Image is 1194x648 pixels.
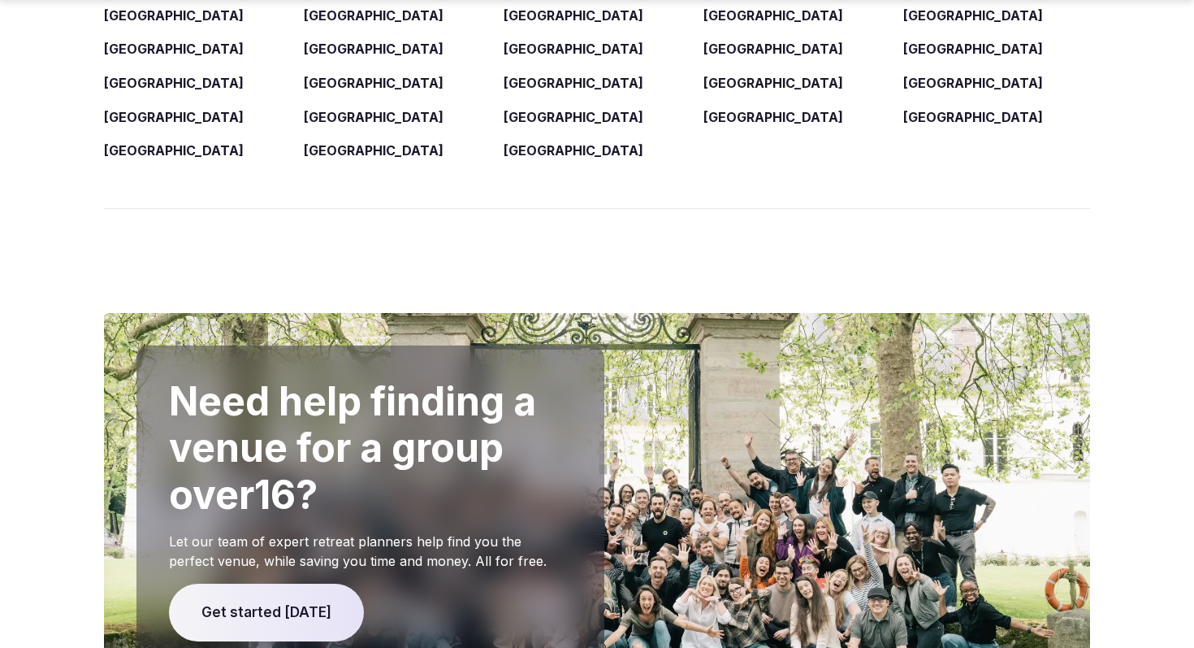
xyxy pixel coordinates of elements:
[703,41,843,57] a: [GEOGRAPHIC_DATA]
[903,41,1043,57] a: [GEOGRAPHIC_DATA]
[304,109,443,125] a: [GEOGRAPHIC_DATA]
[304,7,443,24] a: [GEOGRAPHIC_DATA]
[169,378,572,519] h2: Need help finding a venue for a group over 16 ?
[169,604,364,620] a: Get started [DATE]
[703,75,843,91] a: [GEOGRAPHIC_DATA]
[903,75,1043,91] a: [GEOGRAPHIC_DATA]
[104,109,244,125] a: [GEOGRAPHIC_DATA]
[703,109,843,125] a: [GEOGRAPHIC_DATA]
[169,584,364,642] span: Get started [DATE]
[903,7,1043,24] a: [GEOGRAPHIC_DATA]
[304,41,443,57] a: [GEOGRAPHIC_DATA]
[504,142,643,159] a: [GEOGRAPHIC_DATA]
[504,75,643,91] a: [GEOGRAPHIC_DATA]
[104,7,244,24] a: [GEOGRAPHIC_DATA]
[504,41,643,57] a: [GEOGRAPHIC_DATA]
[304,142,443,159] a: [GEOGRAPHIC_DATA]
[703,7,843,24] a: [GEOGRAPHIC_DATA]
[104,75,244,91] a: [GEOGRAPHIC_DATA]
[104,142,244,159] a: [GEOGRAPHIC_DATA]
[304,75,443,91] a: [GEOGRAPHIC_DATA]
[504,109,643,125] a: [GEOGRAPHIC_DATA]
[504,7,643,24] a: [GEOGRAPHIC_DATA]
[903,109,1043,125] a: [GEOGRAPHIC_DATA]
[104,41,244,57] a: [GEOGRAPHIC_DATA]
[169,532,572,571] p: Let our team of expert retreat planners help find you the perfect venue, while saving you time an...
